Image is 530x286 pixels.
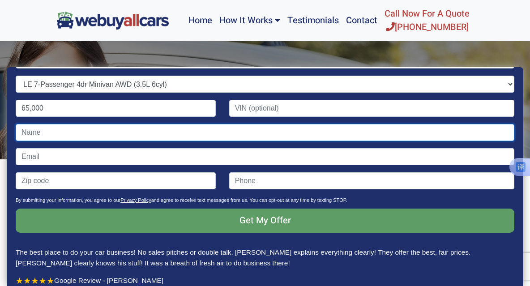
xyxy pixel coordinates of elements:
form: Contact form [16,27,514,247]
img: We Buy All Cars in NJ logo [57,12,169,29]
input: VIN (optional) [229,100,514,117]
a: Testimonials [284,4,342,38]
input: Name [16,124,514,141]
p: The best place to do your car business! No sales pitches or double talk. [PERSON_NAME] explains e... [16,247,514,268]
input: Email [16,148,514,165]
p: By submitting your information, you agree to our and agree to receive text messages from us. You ... [16,196,514,209]
a: Contact [342,4,381,38]
a: Home [185,4,216,38]
a: Privacy Policy [120,197,151,203]
a: How It Works [216,4,284,38]
a: Call Now For A Quote[PHONE_NUMBER] [381,4,473,38]
input: Mileage [16,100,216,117]
input: Phone [229,172,514,189]
p: Google Review - [PERSON_NAME] [16,275,514,286]
input: Zip code [16,172,216,189]
input: Get My Offer [16,209,514,233]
